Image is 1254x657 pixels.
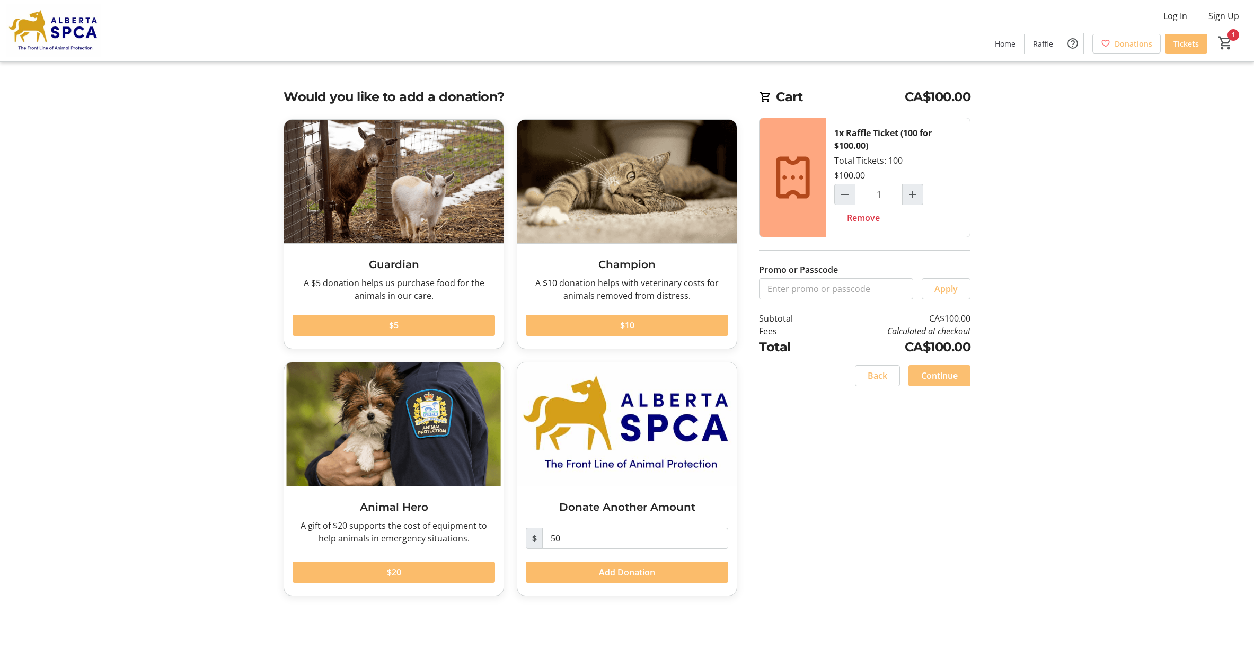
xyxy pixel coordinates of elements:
a: Tickets [1165,34,1207,54]
span: Home [995,38,1015,49]
span: Back [868,369,887,382]
td: Total [759,338,820,357]
input: Enter promo or passcode [759,278,913,299]
a: Donations [1092,34,1161,54]
img: Donate Another Amount [517,362,737,486]
div: 1x Raffle Ticket (100 for $100.00) [834,127,961,152]
span: $5 [389,319,399,332]
button: $5 [293,315,495,336]
button: Increment by one [903,184,923,205]
span: Apply [934,282,958,295]
button: $20 [293,562,495,583]
a: Home [986,34,1024,54]
button: Log In [1155,7,1196,24]
span: Tickets [1173,38,1199,49]
h3: Donate Another Amount [526,499,728,515]
img: Animal Hero [284,362,504,486]
a: Raffle [1025,34,1062,54]
input: Donation Amount [542,528,728,549]
td: Calculated at checkout [820,325,970,338]
button: Add Donation [526,562,728,583]
img: Alberta SPCA's Logo [6,4,101,57]
span: $ [526,528,543,549]
h2: Cart [759,87,970,109]
div: Total Tickets: 100 [826,118,970,237]
td: Fees [759,325,820,338]
div: A $10 donation helps with veterinary costs for animals removed from distress. [526,277,728,302]
img: Guardian [284,120,504,243]
img: Champion [517,120,737,243]
button: $10 [526,315,728,336]
span: Continue [921,369,958,382]
button: Back [855,365,900,386]
button: Cart [1216,33,1235,52]
input: Raffle Ticket (100 for $100.00) Quantity [855,184,903,205]
button: Apply [922,278,970,299]
button: Sign Up [1200,7,1248,24]
button: Help [1062,33,1083,54]
td: Subtotal [759,312,820,325]
span: Add Donation [599,566,655,579]
h3: Animal Hero [293,499,495,515]
td: CA$100.00 [820,312,970,325]
span: $20 [387,566,401,579]
button: Remove [834,207,893,228]
h2: Would you like to add a donation? [284,87,737,106]
label: Promo or Passcode [759,263,838,276]
td: CA$100.00 [820,338,970,357]
div: $100.00 [834,169,865,182]
div: A $5 donation helps us purchase food for the animals in our care. [293,277,495,302]
span: CA$100.00 [905,87,971,106]
span: $10 [620,319,634,332]
span: Raffle [1033,38,1053,49]
button: Continue [908,365,970,386]
span: Remove [847,211,880,224]
div: A gift of $20 supports the cost of equipment to help animals in emergency situations. [293,519,495,545]
button: Decrement by one [835,184,855,205]
span: Log In [1163,10,1187,22]
span: Sign Up [1208,10,1239,22]
h3: Guardian [293,256,495,272]
h3: Champion [526,256,728,272]
span: Donations [1115,38,1152,49]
